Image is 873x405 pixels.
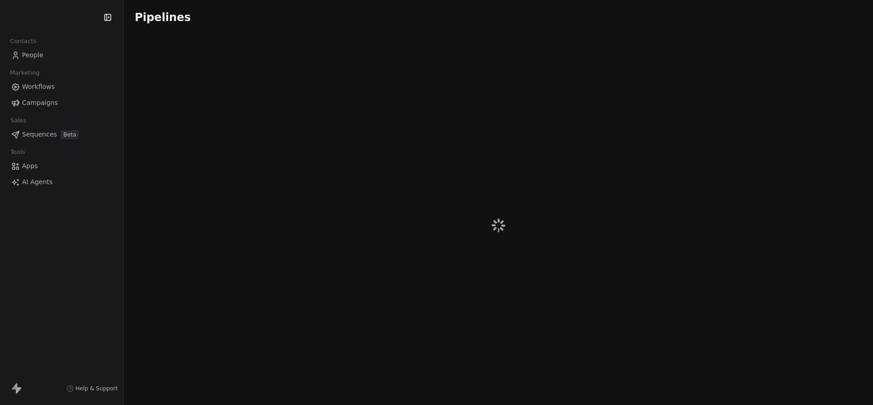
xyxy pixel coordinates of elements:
a: Help & Support [66,385,118,392]
a: SequencesBeta [7,127,116,142]
span: Apps [22,161,38,171]
span: Contacts [6,34,40,48]
a: Apps [7,159,116,174]
span: People [22,50,44,60]
span: Sales [6,114,30,127]
span: Pipelines [135,11,191,24]
span: Help & Support [76,385,118,392]
a: AI Agents [7,175,116,190]
span: Beta [60,130,79,139]
span: Workflows [22,82,55,92]
a: Workflows [7,79,116,94]
span: Sequences [22,130,57,139]
span: Marketing [6,66,44,80]
span: AI Agents [22,177,53,187]
a: Campaigns [7,95,116,110]
a: People [7,48,116,63]
span: Tools [6,145,29,159]
span: Campaigns [22,98,58,108]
